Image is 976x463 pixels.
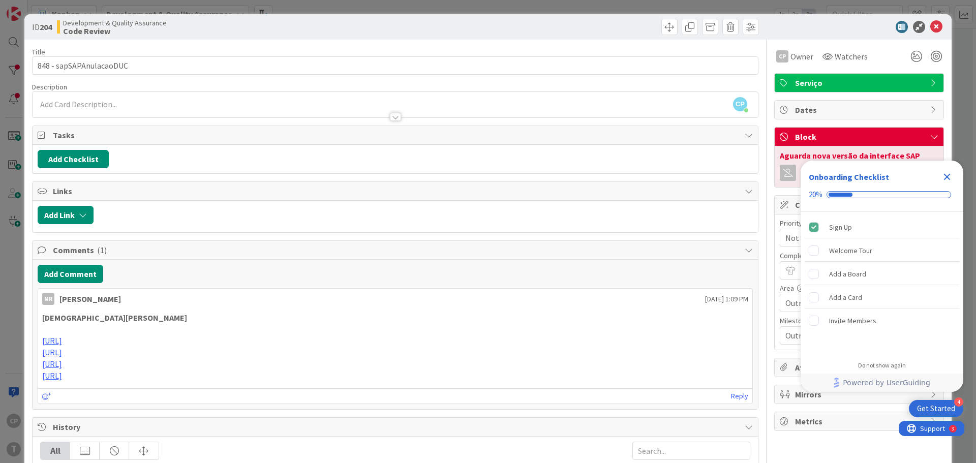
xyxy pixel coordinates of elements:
div: 3 [53,4,55,12]
span: [DATE] 1:09 PM [705,294,748,304]
div: Close Checklist [939,169,955,185]
div: Complexidade [780,252,938,259]
span: Attachments [795,361,925,374]
div: Add a Card is incomplete. [805,286,959,308]
div: [PERSON_NAME] [59,293,121,305]
span: CP [733,97,747,111]
span: Outros [785,296,916,310]
div: Footer [801,374,963,392]
a: [URL] [42,359,62,369]
button: Add Checklist [38,150,109,168]
b: 204 [40,22,52,32]
span: ( 1 ) [97,245,107,255]
span: History [53,421,740,433]
div: Sign Up [829,221,852,233]
div: Checklist Container [801,161,963,392]
span: Outros [785,328,916,343]
div: Welcome Tour [829,244,872,257]
a: [URL] [42,347,62,357]
span: Serviço [795,77,925,89]
span: Dates [795,104,925,116]
a: Reply [731,390,748,403]
b: Code Review [63,27,167,35]
div: Welcome Tour is incomplete. [805,239,959,262]
div: Get Started [917,404,955,414]
a: Powered by UserGuiding [806,374,958,392]
span: Description [32,82,67,91]
div: All [41,442,70,459]
span: Owner [790,50,813,63]
strong: [DEMOGRAPHIC_DATA][PERSON_NAME] [42,313,187,323]
a: [URL] [42,371,62,381]
div: Milestone [780,317,938,324]
button: Add Comment [38,265,103,283]
span: Custom Fields [795,199,925,211]
a: [URL] [42,335,62,346]
div: 20% [809,190,822,199]
span: Support [21,2,46,14]
span: Development & Quality Assurance [63,19,167,27]
span: Powered by UserGuiding [843,377,930,389]
span: Links [53,185,740,197]
div: Add a Board [829,268,866,280]
span: Mirrors [795,388,925,400]
span: Metrics [795,415,925,427]
div: Priority [780,220,938,227]
div: Add a Card [829,291,862,303]
div: Invite Members [829,315,876,327]
div: 4 [954,397,963,407]
div: Sign Up is complete. [805,216,959,238]
div: Onboarding Checklist [809,171,889,183]
div: Aguarda nova versão da interface SAP [780,151,938,160]
div: Do not show again [858,361,906,369]
div: CP [776,50,788,63]
span: Watchers [835,50,868,63]
input: Search... [632,442,750,460]
div: Checklist items [801,212,963,355]
span: Block [795,131,925,143]
div: Open Get Started checklist, remaining modules: 4 [909,400,963,417]
span: ID [32,21,52,33]
span: Tasks [53,129,740,141]
input: type card name here... [32,56,758,75]
span: Not Set [785,231,916,245]
div: MR [42,293,54,305]
div: Invite Members is incomplete. [805,310,959,332]
label: Title [32,47,45,56]
div: Area [780,285,938,292]
span: Comments [53,244,740,256]
div: Checklist progress: 20% [809,190,955,199]
button: Add Link [38,206,94,224]
div: Add a Board is incomplete. [805,263,959,285]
